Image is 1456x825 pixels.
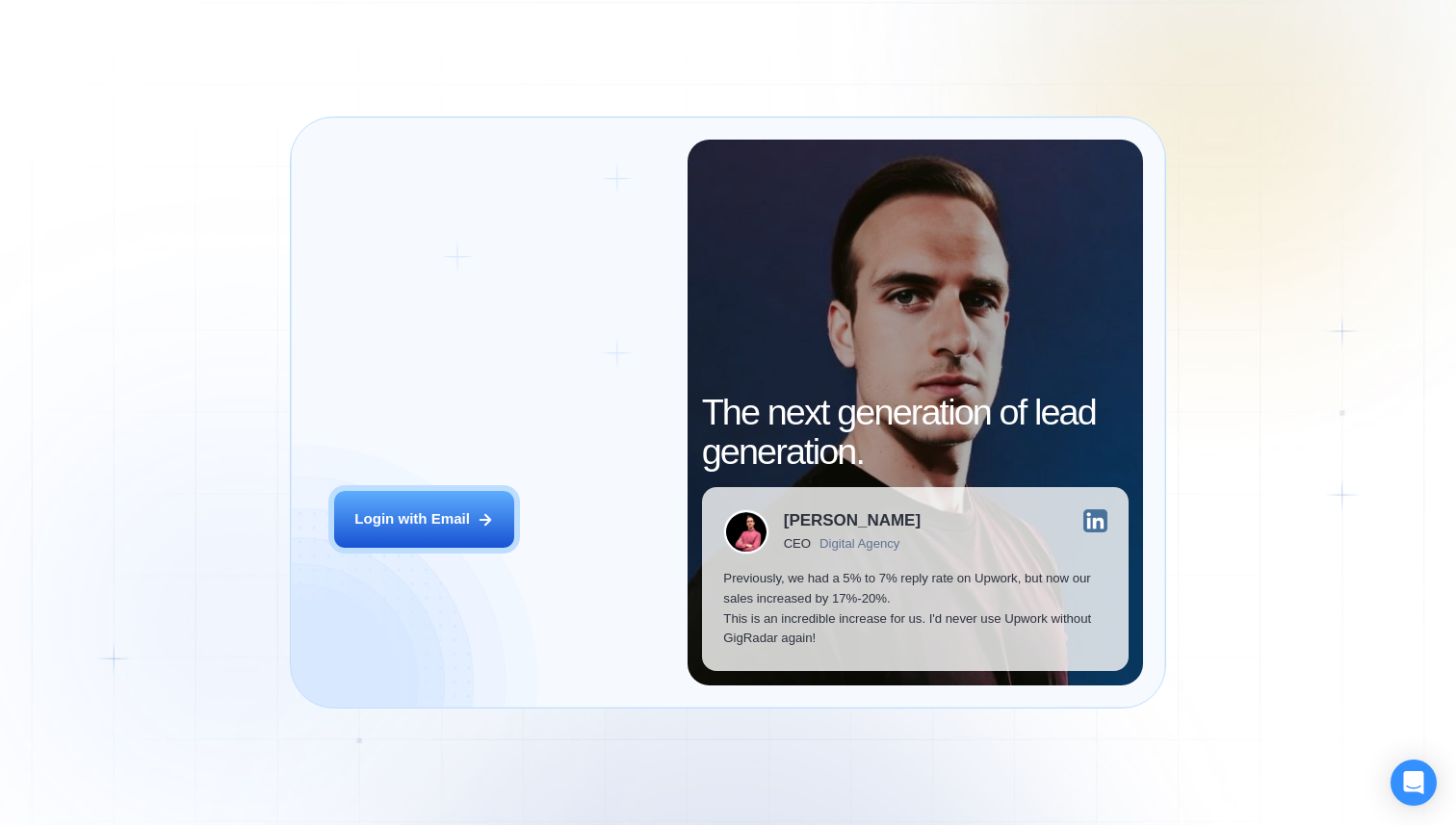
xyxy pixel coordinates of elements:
div: CEO [784,536,811,551]
div: [PERSON_NAME] [784,512,921,529]
p: Previously, we had a 5% to 7% reply rate on Upwork, but now our sales increased by 17%-20%. This ... [723,569,1106,649]
div: Digital Agency [819,536,899,551]
div: Login with Email [354,509,470,529]
div: Open Intercom Messenger [1391,760,1437,806]
button: Login with Email [334,491,514,548]
h2: The next generation of lead generation. [702,393,1130,473]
